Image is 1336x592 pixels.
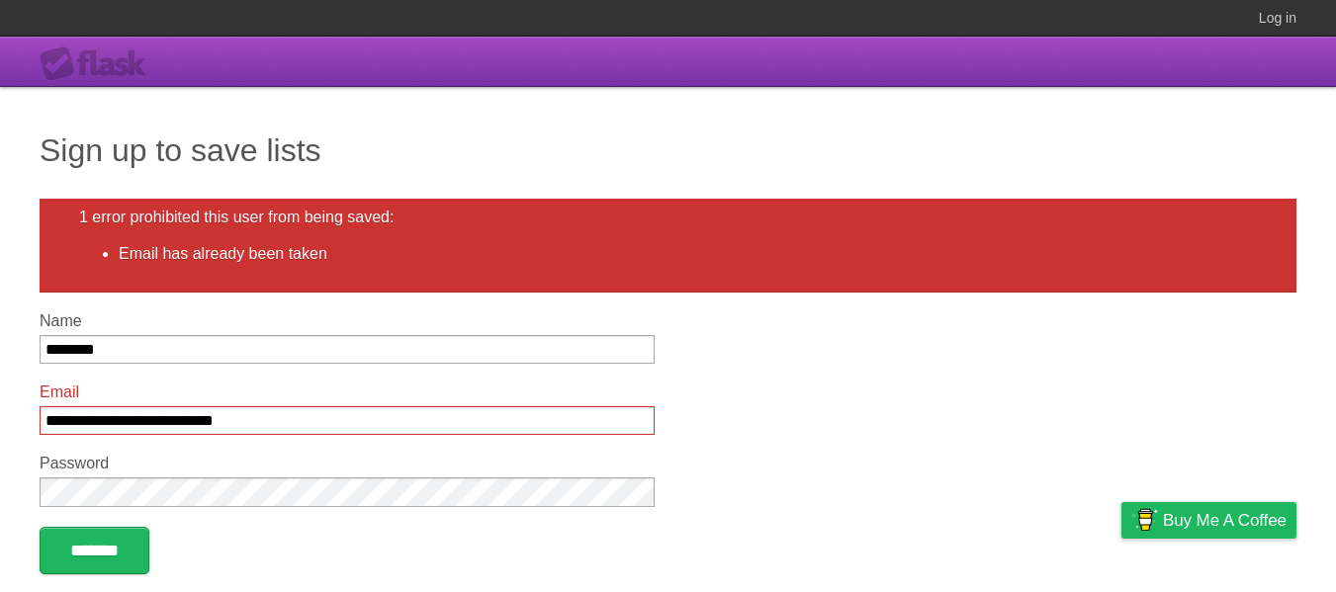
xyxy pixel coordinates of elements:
h2: 1 error prohibited this user from being saved: [79,209,1257,226]
label: Email [40,383,655,401]
a: Buy me a coffee [1121,502,1296,539]
img: Buy me a coffee [1131,503,1158,537]
label: Password [40,455,655,472]
div: Flask [40,46,158,82]
h1: Sign up to save lists [40,127,1296,174]
label: Name [40,312,655,330]
span: Buy me a coffee [1163,503,1287,538]
li: Email has already been taken [119,242,1257,266]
